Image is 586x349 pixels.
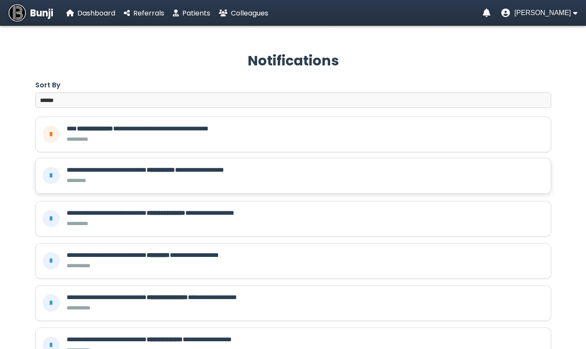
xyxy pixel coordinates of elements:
[124,8,164,19] a: Referrals
[77,8,115,18] span: Dashboard
[173,8,210,19] a: Patients
[219,8,268,19] a: Colleagues
[231,8,268,18] span: Colleagues
[9,4,53,22] a: Bunji
[9,4,26,22] img: Bunji Dental Referral Management
[35,50,551,71] h2: Notifications
[133,8,164,18] span: Referrals
[514,9,571,17] span: [PERSON_NAME]
[182,8,210,18] span: Patients
[483,9,491,17] a: Notifications
[35,80,61,90] div: Sort By
[66,8,115,19] a: Dashboard
[501,9,577,17] button: User menu
[30,6,53,20] span: Bunji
